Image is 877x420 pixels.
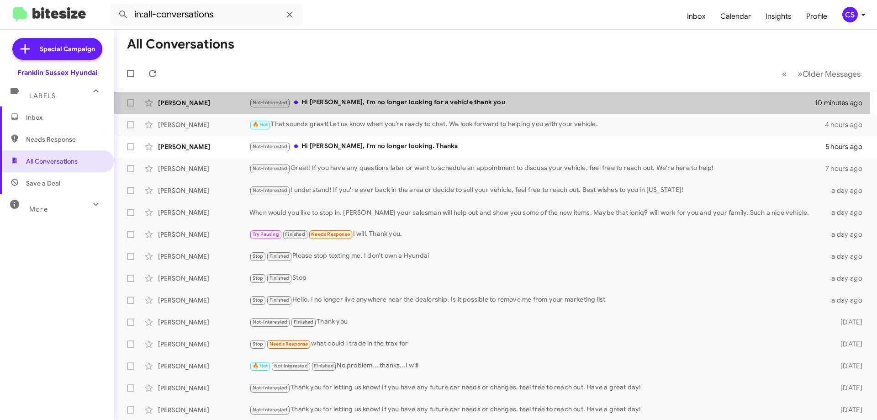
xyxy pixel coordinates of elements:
[40,44,95,53] span: Special Campaign
[249,185,826,196] div: I understand! If you're ever back in the area or decide to sell your vehicle, feel free to reach ...
[249,404,826,415] div: Thank you for letting us know! If you have any future car needs or changes, feel free to reach ou...
[274,363,308,369] span: Not Interested
[269,253,290,259] span: Finished
[249,273,826,283] div: Stop
[253,385,288,391] span: Not-Interested
[842,7,858,22] div: CS
[782,68,787,80] span: «
[253,165,288,171] span: Not-Interested
[249,163,825,174] div: Great! If you have any questions later or want to schedule an appointment to discuss your vehicle...
[158,230,249,239] div: [PERSON_NAME]
[777,64,792,83] button: Previous
[253,407,288,413] span: Not-Interested
[294,319,314,325] span: Finished
[253,341,264,347] span: Stop
[826,252,870,261] div: a day ago
[826,318,870,327] div: [DATE]
[158,186,249,195] div: [PERSON_NAME]
[158,164,249,173] div: [PERSON_NAME]
[825,164,870,173] div: 7 hours ago
[792,64,866,83] button: Next
[713,3,758,30] a: Calendar
[249,317,826,327] div: Thank you
[249,119,825,130] div: That sounds great! Let us know when you’re ready to chat. We look forward to helping you with you...
[249,97,815,108] div: Hi [PERSON_NAME], I'm no longer looking for a vehicle thank you
[158,318,249,327] div: [PERSON_NAME]
[158,405,249,415] div: [PERSON_NAME]
[803,69,861,79] span: Older Messages
[253,319,288,325] span: Not-Interested
[26,179,60,188] span: Save a Deal
[158,252,249,261] div: [PERSON_NAME]
[158,98,249,107] div: [PERSON_NAME]
[249,361,826,371] div: No problem....thanks...I will
[12,38,102,60] a: Special Campaign
[253,144,288,149] span: Not-Interested
[249,295,826,305] div: Hello. I no longer live anywhere near the dealership. Is it possible to remove me from your marke...
[269,297,290,303] span: Finished
[253,363,268,369] span: 🔥 Hot
[158,362,249,371] div: [PERSON_NAME]
[826,186,870,195] div: a day ago
[158,296,249,305] div: [PERSON_NAME]
[269,275,290,281] span: Finished
[826,383,870,393] div: [DATE]
[158,274,249,283] div: [PERSON_NAME]
[777,64,866,83] nav: Page navigation example
[815,98,870,107] div: 10 minutes ago
[253,122,268,128] span: 🔥 Hot
[158,142,249,151] div: [PERSON_NAME]
[127,37,234,52] h1: All Conversations
[249,251,826,261] div: Please stop texting me. I don't own a Hyundai
[26,135,104,144] span: Needs Response
[826,362,870,371] div: [DATE]
[249,229,826,239] div: I will. Thank you.
[253,297,264,303] span: Stop
[158,208,249,217] div: [PERSON_NAME]
[826,274,870,283] div: a day ago
[758,3,799,30] a: Insights
[158,383,249,393] div: [PERSON_NAME]
[17,68,97,77] div: Franklin Sussex Hyundai
[253,275,264,281] span: Stop
[826,296,870,305] div: a day ago
[29,92,56,100] span: Labels
[826,230,870,239] div: a day ago
[111,4,302,26] input: Search
[311,231,350,237] span: Needs Response
[825,142,870,151] div: 5 hours ago
[826,405,870,415] div: [DATE]
[799,3,835,30] a: Profile
[158,340,249,349] div: [PERSON_NAME]
[253,253,264,259] span: Stop
[825,120,870,129] div: 4 hours ago
[314,363,334,369] span: Finished
[249,339,826,349] div: what could i trade in the trax for
[253,187,288,193] span: Not-Interested
[158,120,249,129] div: [PERSON_NAME]
[249,208,826,217] div: When would you like to stop in. [PERSON_NAME] your salesman will help out and show you some of th...
[826,340,870,349] div: [DATE]
[253,100,288,106] span: Not-Interested
[26,113,104,122] span: Inbox
[253,231,279,237] span: Try Pausing
[249,141,825,152] div: Hi [PERSON_NAME], I'm no longer looking. Thanks
[269,341,308,347] span: Needs Response
[835,7,867,22] button: CS
[826,208,870,217] div: a day ago
[26,157,78,166] span: All Conversations
[285,231,305,237] span: Finished
[680,3,713,30] a: Inbox
[798,68,803,80] span: »
[29,205,48,213] span: More
[249,383,826,393] div: Thank you for letting us know! If you have any future car needs or changes, feel free to reach ou...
